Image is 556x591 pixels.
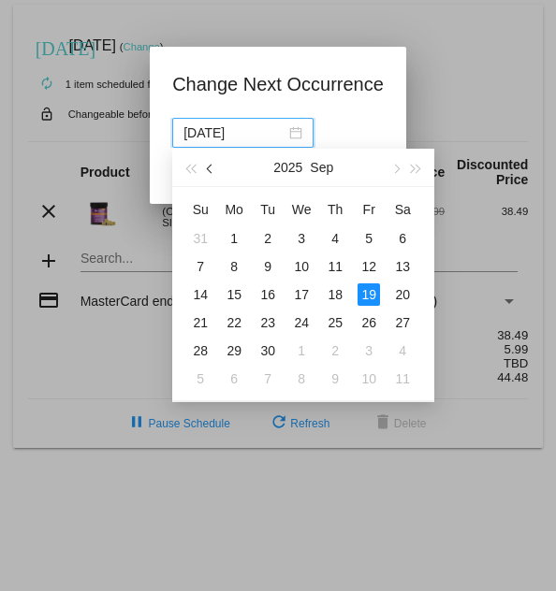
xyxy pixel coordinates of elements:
h1: Change Next Occurrence [172,69,384,99]
td: 10/7/2025 [251,365,285,393]
th: Fri [352,195,386,224]
td: 9/19/2025 [352,281,386,309]
div: 7 [189,255,212,278]
td: 9/4/2025 [318,224,352,252]
div: 30 [256,339,279,362]
div: 27 [391,311,414,334]
td: 8/31/2025 [183,224,217,252]
div: 9 [324,368,346,390]
div: 4 [324,227,346,250]
button: Next year (Control + right) [406,149,427,186]
td: 9/15/2025 [217,281,251,309]
td: 9/18/2025 [318,281,352,309]
th: Wed [285,195,318,224]
td: 9/24/2025 [285,309,318,337]
div: 14 [189,283,212,306]
td: 10/5/2025 [183,365,217,393]
div: 26 [358,311,380,334]
td: 9/29/2025 [217,337,251,365]
div: 15 [223,283,245,306]
div: 3 [358,339,380,362]
div: 2 [256,227,279,250]
td: 9/21/2025 [183,309,217,337]
div: 11 [391,368,414,390]
div: 1 [223,227,245,250]
button: 2025 [273,149,302,186]
div: 6 [223,368,245,390]
th: Sat [386,195,419,224]
div: 8 [290,368,313,390]
td: 9/5/2025 [352,224,386,252]
div: 10 [358,368,380,390]
td: 9/16/2025 [251,281,285,309]
td: 9/14/2025 [183,281,217,309]
td: 9/20/2025 [386,281,419,309]
td: 10/11/2025 [386,365,419,393]
td: 9/10/2025 [285,252,318,281]
td: 9/6/2025 [386,224,419,252]
td: 10/4/2025 [386,337,419,365]
td: 10/10/2025 [352,365,386,393]
button: Next month (PageDown) [385,149,405,186]
button: Previous month (PageUp) [201,149,222,186]
td: 9/27/2025 [386,309,419,337]
td: 10/2/2025 [318,337,352,365]
th: Thu [318,195,352,224]
td: 9/17/2025 [285,281,318,309]
td: 9/13/2025 [386,252,419,281]
td: 10/3/2025 [352,337,386,365]
td: 9/11/2025 [318,252,352,281]
div: 16 [256,283,279,306]
td: 9/12/2025 [352,252,386,281]
div: 5 [358,227,380,250]
div: 2 [324,339,346,362]
button: Sep [310,149,333,186]
td: 9/7/2025 [183,252,217,281]
button: Last year (Control + left) [180,149,200,186]
th: Mon [217,195,251,224]
td: 9/28/2025 [183,337,217,365]
div: 22 [223,311,245,334]
div: 28 [189,339,212,362]
div: 3 [290,227,313,250]
div: 10 [290,255,313,278]
td: 9/2/2025 [251,224,285,252]
th: Sun [183,195,217,224]
div: 6 [391,227,414,250]
div: 11 [324,255,346,278]
td: 9/8/2025 [217,252,251,281]
div: 24 [290,311,313,334]
div: 17 [290,283,313,306]
div: 8 [223,255,245,278]
div: 5 [189,368,212,390]
div: 7 [256,368,279,390]
div: 21 [189,311,212,334]
td: 10/6/2025 [217,365,251,393]
td: 10/9/2025 [318,365,352,393]
div: 29 [223,339,245,362]
td: 9/1/2025 [217,224,251,252]
td: 9/23/2025 [251,309,285,337]
div: 13 [391,255,414,278]
td: 10/8/2025 [285,365,318,393]
input: Select date [183,123,285,143]
td: 9/26/2025 [352,309,386,337]
div: 31 [189,227,212,250]
th: Tue [251,195,285,224]
td: 9/30/2025 [251,337,285,365]
td: 9/25/2025 [318,309,352,337]
div: 9 [256,255,279,278]
div: 12 [358,255,380,278]
td: 9/9/2025 [251,252,285,281]
div: 25 [324,311,346,334]
div: 1 [290,339,313,362]
div: 23 [256,311,279,334]
div: 18 [324,283,346,306]
td: 9/22/2025 [217,309,251,337]
td: 10/1/2025 [285,337,318,365]
td: 9/3/2025 [285,224,318,252]
div: 4 [391,339,414,362]
div: 20 [391,283,414,306]
div: 19 [358,283,380,306]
